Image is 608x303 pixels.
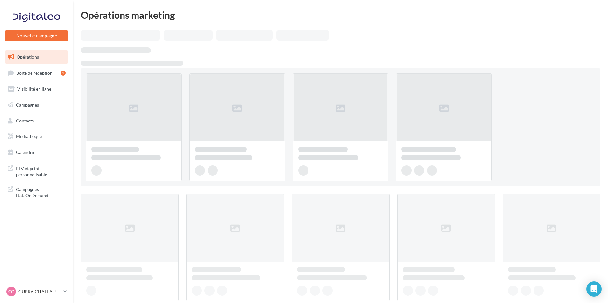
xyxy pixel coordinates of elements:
span: Campagnes [16,102,39,107]
span: Contacts [16,118,34,123]
a: Campagnes DataOnDemand [4,182,69,201]
a: Visibilité en ligne [4,82,69,96]
a: PLV et print personnalisable [4,162,69,180]
a: Campagnes [4,98,69,112]
div: Open Intercom Messenger [586,281,602,297]
span: Boîte de réception [16,70,53,75]
span: Médiathèque [16,134,42,139]
a: Contacts [4,114,69,127]
span: Opérations [17,54,39,59]
span: Calendrier [16,149,37,155]
div: Opérations marketing [81,10,600,20]
a: Calendrier [4,146,69,159]
button: Nouvelle campagne [5,30,68,41]
a: Opérations [4,50,69,64]
a: Boîte de réception2 [4,66,69,80]
span: Visibilité en ligne [17,86,51,92]
a: CC CUPRA CHATEAUROUX [5,286,68,298]
div: 2 [61,71,66,76]
a: Médiathèque [4,130,69,143]
span: CC [8,288,14,295]
span: Campagnes DataOnDemand [16,185,66,199]
p: CUPRA CHATEAUROUX [18,288,61,295]
span: PLV et print personnalisable [16,164,66,178]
